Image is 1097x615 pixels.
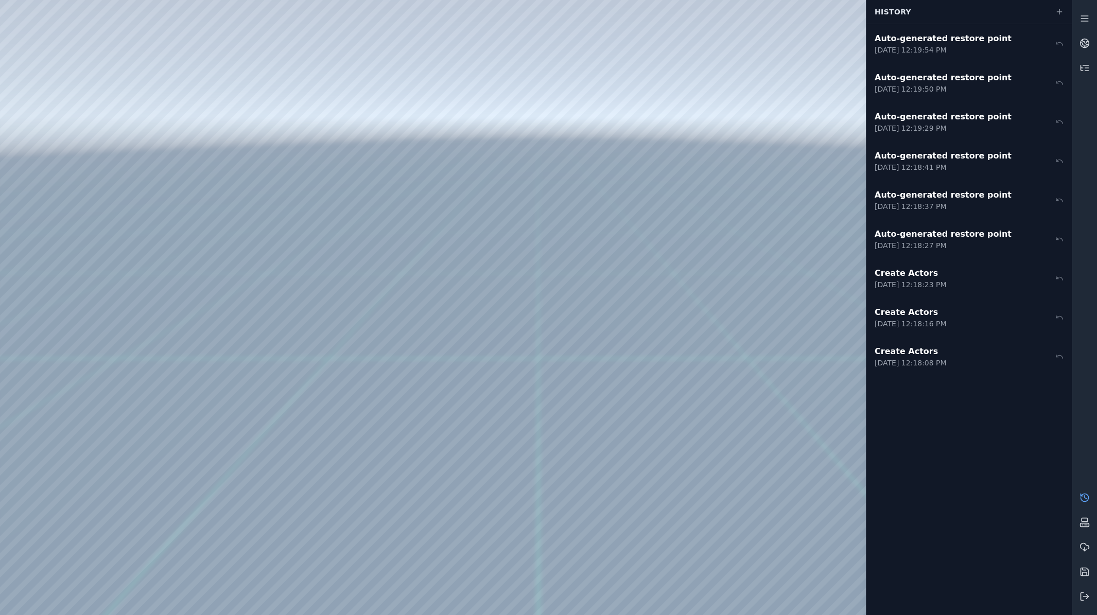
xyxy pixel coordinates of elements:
div: [DATE] 12:18:41 PM [875,162,1012,172]
div: [DATE] 12:18:37 PM [875,201,1012,212]
div: [DATE] 12:19:50 PM [875,84,1012,94]
div: Create Actors [875,345,947,358]
div: [DATE] 12:18:23 PM [875,279,947,290]
div: Auto‑generated restore point [875,111,1012,123]
div: History [868,2,1049,22]
div: [DATE] 12:18:08 PM [875,358,947,368]
div: Create Actors [875,267,947,279]
div: [DATE] 12:19:54 PM [875,45,1012,55]
div: Auto‑generated restore point [875,72,1012,84]
div: [DATE] 12:18:27 PM [875,240,1012,251]
div: Auto‑generated restore point [875,150,1012,162]
div: Create Actors [875,306,947,319]
div: Auto‑generated restore point [875,189,1012,201]
div: [DATE] 12:18:16 PM [875,319,947,329]
div: Auto‑generated restore point [875,32,1012,45]
div: [DATE] 12:19:29 PM [875,123,1012,133]
div: Auto‑generated restore point [875,228,1012,240]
